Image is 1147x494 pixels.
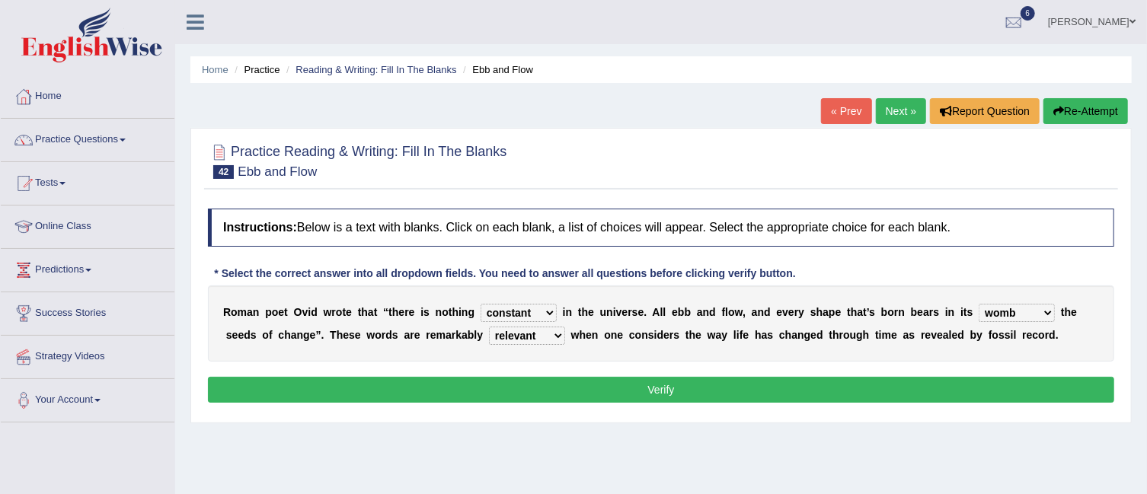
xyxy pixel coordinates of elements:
a: Your Account [1,379,174,417]
b: r [921,329,925,341]
b: t [358,306,362,318]
b: n [566,306,573,318]
button: Re-Attempt [1043,98,1128,124]
b: t [388,306,392,318]
b: b [468,329,474,341]
b: c [629,329,635,341]
b: b [685,306,692,318]
b: h [452,306,459,318]
b: r [404,306,408,318]
b: n [253,306,260,318]
b: Instructions: [223,221,297,234]
b: e [891,329,897,341]
li: Practice [231,62,280,77]
b: s [1005,329,1011,341]
b: e [586,329,592,341]
b: n [606,306,613,318]
b: a [903,329,909,341]
b: l [474,329,477,341]
b: e [430,329,436,341]
b: f [989,329,992,341]
b: h [580,329,586,341]
b: e [672,306,678,318]
b: o [272,306,279,318]
b: n [797,329,804,341]
b: A [653,306,660,318]
b: v [302,306,308,318]
b: o [262,329,269,341]
b: f [722,306,726,318]
b: o [336,306,343,318]
b: e [355,329,361,341]
b: b [678,306,685,318]
b: R [223,306,231,318]
b: b [911,306,918,318]
b: d [816,329,823,341]
b: t [449,306,452,318]
b: w [324,306,332,318]
b: i [879,329,882,341]
b: g [804,329,811,341]
b: g [856,329,863,341]
b: . [321,329,324,341]
b: n [898,306,905,318]
b: e [1027,329,1033,341]
b: o [604,329,611,341]
b: w [708,329,716,341]
button: Verify [208,377,1114,403]
b: h [832,329,839,341]
b: r [929,306,933,318]
b: d [764,306,771,318]
b: r [794,306,798,318]
b: d [657,329,664,341]
b: r [382,329,385,341]
b: w [735,306,743,318]
b: s [392,329,398,341]
span: 6 [1021,6,1036,21]
b: m [882,329,891,341]
b: b [881,306,888,318]
a: Home [202,64,228,75]
li: Ebb and Flow [459,62,533,77]
b: v [931,329,937,341]
b: l [1014,329,1017,341]
b: e [952,329,958,341]
b: i [654,329,657,341]
b: t [578,306,582,318]
b: e [414,329,420,341]
b: e [777,306,783,318]
b: h [785,329,792,341]
b: s [648,329,654,341]
b: i [945,306,948,318]
b: l [725,306,728,318]
b: p [265,306,272,318]
b: a [752,306,758,318]
b: i [960,306,963,318]
b: c [1033,329,1039,341]
b: e [1071,306,1077,318]
b: d [385,329,392,341]
b: r [669,329,673,341]
b: p [829,306,835,318]
b: c [278,329,284,341]
b: T [330,329,337,341]
b: e [238,329,244,341]
b: u [850,329,857,341]
b: h [361,306,368,318]
b: n [297,329,304,341]
b: h [1065,306,1072,318]
b: l [660,306,663,318]
b: r [628,306,631,318]
b: e [937,329,943,341]
b: f [740,329,743,341]
b: h [284,329,291,341]
b: a [716,329,722,341]
b: a [247,306,253,318]
b: O [294,306,302,318]
b: a [923,306,929,318]
a: Reading & Writing: Fill In The Blanks [296,64,456,75]
b: h [755,329,762,341]
b: s [349,329,355,341]
b: e [622,306,628,318]
b: . [644,306,647,318]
